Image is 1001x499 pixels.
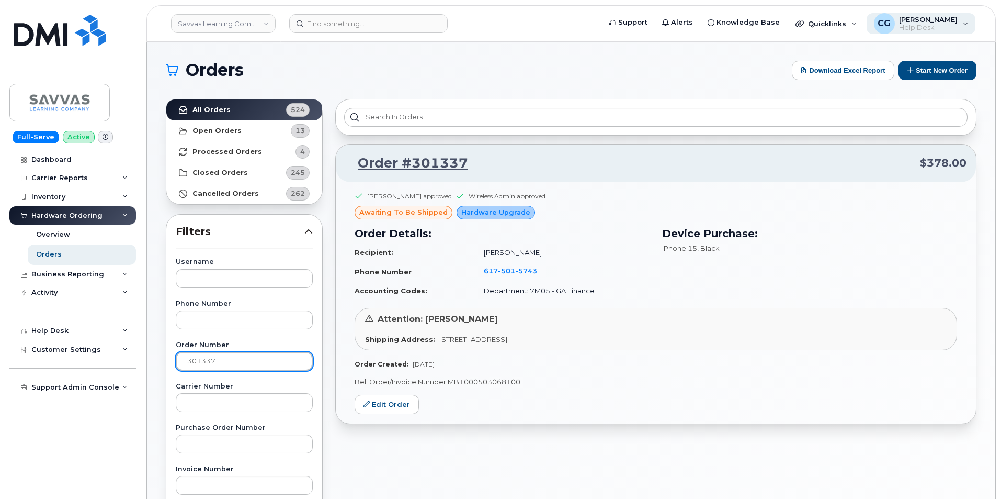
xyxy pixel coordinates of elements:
[662,226,957,241] h3: Device Purchase:
[365,335,435,343] strong: Shipping Address:
[359,207,448,217] span: awaiting to be shipped
[355,248,393,257] strong: Recipient:
[484,267,537,275] span: 617
[176,259,313,265] label: Username
[367,192,452,201] div: [PERSON_NAME] approved
[378,314,498,324] span: Attention: [PERSON_NAME]
[345,154,468,173] a: Order #301337
[176,301,313,307] label: Phone Number
[166,99,322,120] a: All Orders524
[461,207,530,217] span: Hardware Upgrade
[474,243,650,262] td: [PERSON_NAME]
[515,267,537,275] span: 5743
[295,126,305,136] span: 13
[166,183,322,204] a: Cancelled Orders262
[355,360,408,368] strong: Order Created:
[484,267,550,275] a: 6175015743
[166,120,322,141] a: Open Orders13
[898,61,976,80] button: Start New Order
[474,282,650,300] td: Department: 7M05 - GA Finance
[291,188,305,198] span: 262
[792,61,894,80] button: Download Excel Report
[697,244,720,252] span: , Black
[920,156,966,171] span: $378.00
[355,226,650,241] h3: Order Details:
[469,192,545,201] div: Wireless Admin approved
[300,147,305,157] span: 4
[355,395,419,414] a: Edit Order
[176,224,304,239] span: Filters
[355,286,427,295] strong: Accounting Codes:
[192,106,231,114] strong: All Orders
[176,342,313,349] label: Order Number
[176,383,313,390] label: Carrier Number
[166,141,322,162] a: Processed Orders4
[291,168,305,178] span: 245
[186,62,244,78] span: Orders
[291,105,305,115] span: 524
[166,162,322,183] a: Closed Orders245
[192,190,259,198] strong: Cancelled Orders
[662,244,697,252] span: iPhone 15
[355,377,957,387] p: Bell Order/Invoice Number MB1000503068100
[192,169,248,177] strong: Closed Orders
[192,148,262,156] strong: Processed Orders
[344,108,968,127] input: Search in orders
[192,127,242,135] strong: Open Orders
[176,466,313,473] label: Invoice Number
[498,267,515,275] span: 501
[176,425,313,431] label: Purchase Order Number
[955,453,993,491] iframe: Messenger Launcher
[355,268,412,276] strong: Phone Number
[439,335,507,343] span: [STREET_ADDRESS]
[413,360,435,368] span: [DATE]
